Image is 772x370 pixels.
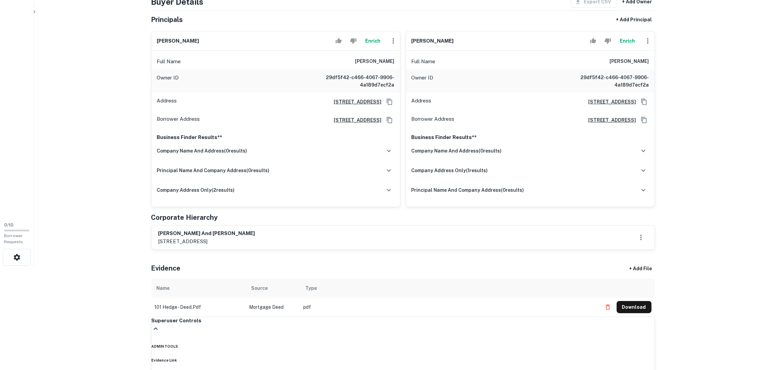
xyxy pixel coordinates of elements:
a: [STREET_ADDRESS] [583,116,636,124]
div: + Add File [617,262,664,275]
button: Accept [333,34,345,48]
p: Owner ID [157,74,179,89]
th: Name [151,279,246,298]
h6: company address only ( 1 results) [412,167,488,174]
td: pdf [300,298,598,317]
a: [STREET_ADDRESS] [329,116,382,124]
h6: 29df5f42-c466-4067-9906-4a189d7ecf2a [568,74,649,89]
button: Download [617,301,652,313]
span: Borrower Requests [4,233,23,244]
button: Copy Address [639,115,649,125]
p: Address [157,97,177,107]
p: Borrower Address [412,115,455,125]
p: Full Name [412,57,436,66]
h6: principal name and company address ( 0 results) [412,186,524,194]
button: Reject [602,34,614,48]
button: Copy Address [384,115,395,125]
h6: ADMIN TOOLS [152,344,655,349]
div: Type [306,284,317,292]
p: Business Finder Results** [157,133,395,141]
p: Business Finder Results** [412,133,649,141]
h5: Principals [151,15,183,25]
h6: [PERSON_NAME] [157,37,199,45]
a: [STREET_ADDRESS] [583,98,636,106]
th: Type [300,279,598,298]
button: Reject [347,34,359,48]
h6: [PERSON_NAME] [412,37,454,45]
h6: company name and address ( 0 results) [412,147,502,155]
span: 0 / 10 [4,223,14,228]
button: Copy Address [384,97,395,107]
h5: Evidence [151,263,181,273]
iframe: Chat Widget [738,316,772,348]
p: Owner ID [412,74,434,89]
h6: principal name and company address ( 0 results) [157,167,270,174]
button: Delete file [602,302,614,313]
h6: [PERSON_NAME] [355,57,395,66]
div: Source [251,284,268,292]
button: + Add Principal [614,14,655,26]
h6: company name and address ( 0 results) [157,147,247,155]
h6: Superuser Controls [152,317,655,325]
div: Name [157,284,170,292]
h5: Corporate Hierarchy [151,212,218,223]
h6: 29df5f42-c466-4067-9906-4a189d7ecf2a [313,74,395,89]
button: Enrich [617,34,638,48]
td: 101 hedge - deed.pdf [151,298,246,317]
td: Mortgage Deed [246,298,300,317]
h6: [PERSON_NAME] [610,57,649,66]
button: Copy Address [639,97,649,107]
h6: [PERSON_NAME] and [PERSON_NAME] [158,230,255,237]
p: Full Name [157,57,181,66]
h6: company address only ( 2 results) [157,186,235,194]
p: Address [412,97,432,107]
p: [STREET_ADDRESS] [158,237,255,246]
button: Accept [587,34,599,48]
p: Borrower Address [157,115,200,125]
button: Enrich [362,34,384,48]
a: [STREET_ADDRESS] [329,98,382,106]
div: scrollable content [151,279,655,317]
th: Source [246,279,300,298]
h6: Evidence Link [152,357,655,363]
